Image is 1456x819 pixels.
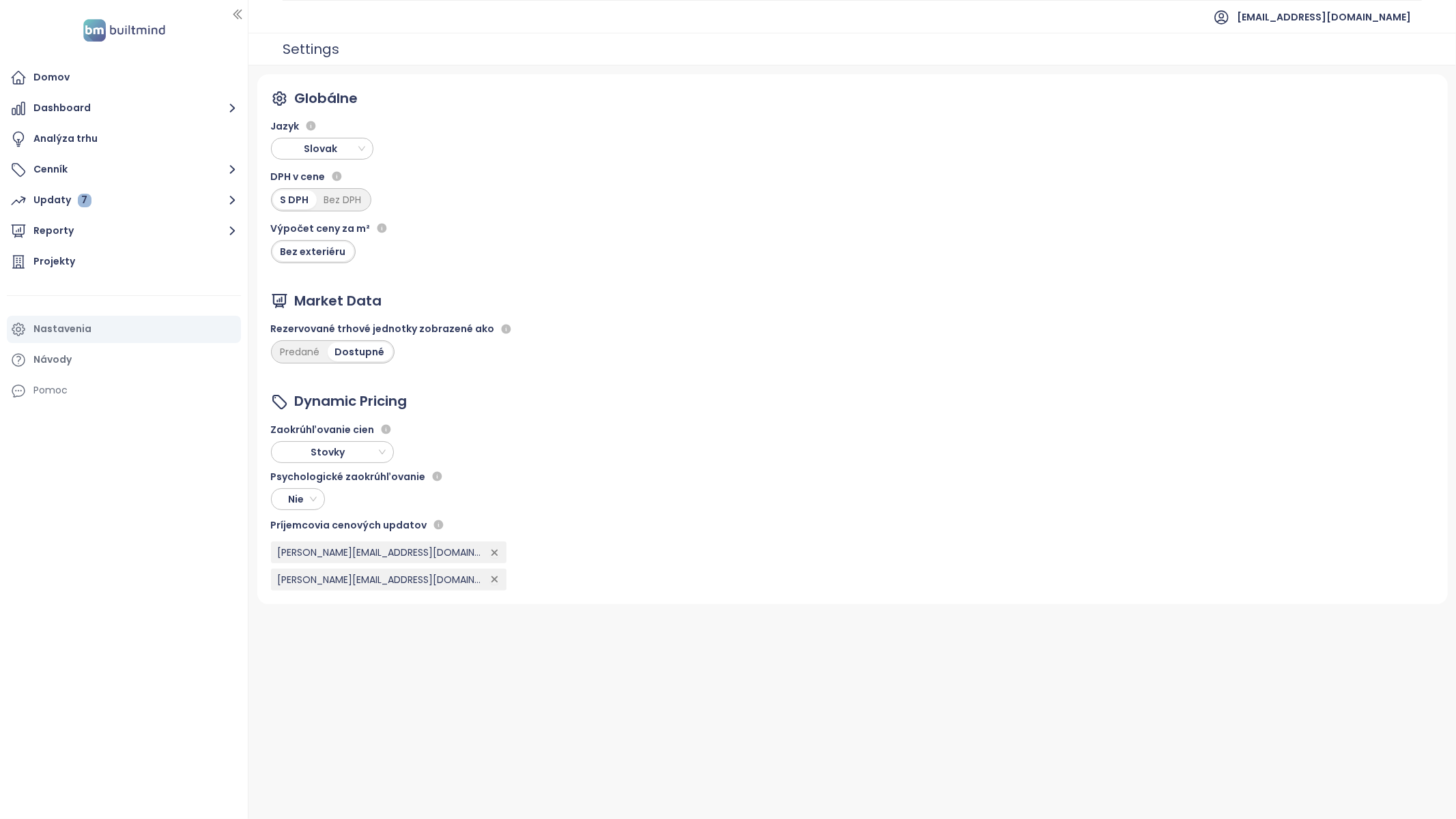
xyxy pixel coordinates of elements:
div: S DPH [273,190,317,209]
div: Updaty [33,192,91,209]
div: Settings [283,35,339,63]
span: Stovky [276,442,386,462]
a: Nastavenia [7,316,241,343]
a: Analýza trhu [7,125,241,153]
div: Psychologické zaokrúhľovanie [271,468,506,485]
div: Bez DPH [317,190,369,209]
div: Dostupné [328,342,392,361]
div: Príjemcovia cenových updatov [271,517,506,533]
button: Cenník [7,156,241,183]
div: Pomoc [7,377,241,404]
div: Výpočet ceny za m² [271,220,390,237]
a: Domov [7,64,241,91]
span: Slovak [276,138,371,159]
span: [EMAIL_ADDRESS][DOMAIN_NAME] [1237,1,1411,33]
div: Zaokrúhľovanie cien [271,421,506,438]
img: logo [79,16,169,44]
a: Návody [7,346,241,374]
div: Rezervované trhové jednotky zobrazené ako [271,321,515,337]
button: Updaty 7 [7,187,241,214]
div: Nastavenia [33,321,91,338]
div: 7 [78,194,91,207]
span: [PERSON_NAME][EMAIL_ADDRESS][DOMAIN_NAME] [278,572,483,587]
span: Nie [276,489,317,509]
div: DPH v cene [271,168,390,185]
div: Analýza trhu [33,130,98,147]
span: [PERSON_NAME][EMAIL_ADDRESS][DOMAIN_NAME] [278,545,483,560]
div: Dynamic Pricing [295,391,408,412]
button: Dashboard [7,95,241,122]
div: Návody [33,351,72,368]
div: Market Data [295,291,382,312]
div: Projekty [33,253,75,270]
div: Globálne [295,88,358,109]
a: Projekty [7,248,241,276]
div: Predané [273,342,328,361]
div: Jazyk [271,118,390,134]
button: Reporty [7,218,241,245]
div: Pomoc [33,382,68,399]
div: Bez exteriéru [273,242,354,261]
div: Domov [33,69,70,86]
